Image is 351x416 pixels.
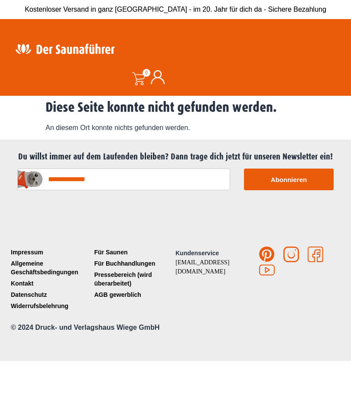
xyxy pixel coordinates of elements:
[45,123,305,133] p: An diesem Ort konnte nichts gefunden werden.
[92,289,176,300] a: AGB gewerblich
[9,289,92,300] a: Datenschutz
[175,250,219,257] span: Kundenservice
[9,258,92,278] a: Allgemeine Geschäftsbedingungen
[92,258,176,269] a: Für Buchhandlungen
[25,6,326,13] span: Kostenloser Versand in ganz [GEOGRAPHIC_DATA] - im 20. Jahr für dich da - Sichere Bezahlung
[9,152,342,162] h2: Du willst immer auf dem Laufenden bleiben? Dann trage dich jetzt für unseren Newsletter ein!
[92,247,176,258] a: Für Saunen
[92,247,176,300] nav: Menü
[92,269,176,289] a: Pressebereich (wird überarbeitet)
[45,99,305,116] h1: Diese Seite konnte nicht gefunden werden.
[175,259,229,275] a: [EMAIL_ADDRESS][DOMAIN_NAME]
[9,247,92,258] a: Impressum
[11,324,159,331] span: © 2024 Druck- und Verlagshaus Wiege GmbH
[9,278,92,289] a: Kontakt
[9,247,92,312] nav: Menü
[244,169,334,190] button: Abonnieren
[143,69,150,77] span: 0
[9,300,92,312] a: Widerrufsbelehrung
